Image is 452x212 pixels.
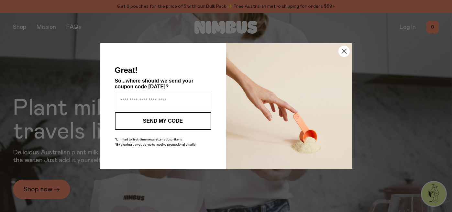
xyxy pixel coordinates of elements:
input: Enter your email address [115,93,211,109]
span: *Limited to first-time newsletter subscribers [115,138,182,141]
img: c0d45117-8e62-4a02-9742-374a5db49d45.jpeg [226,43,352,169]
span: *By signing up you agree to receive promotional emails [115,143,196,146]
button: Close dialog [338,46,350,57]
button: SEND MY CODE [115,112,211,130]
span: Great! [115,66,138,74]
span: So...where should we send your coupon code [DATE]? [115,78,194,89]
